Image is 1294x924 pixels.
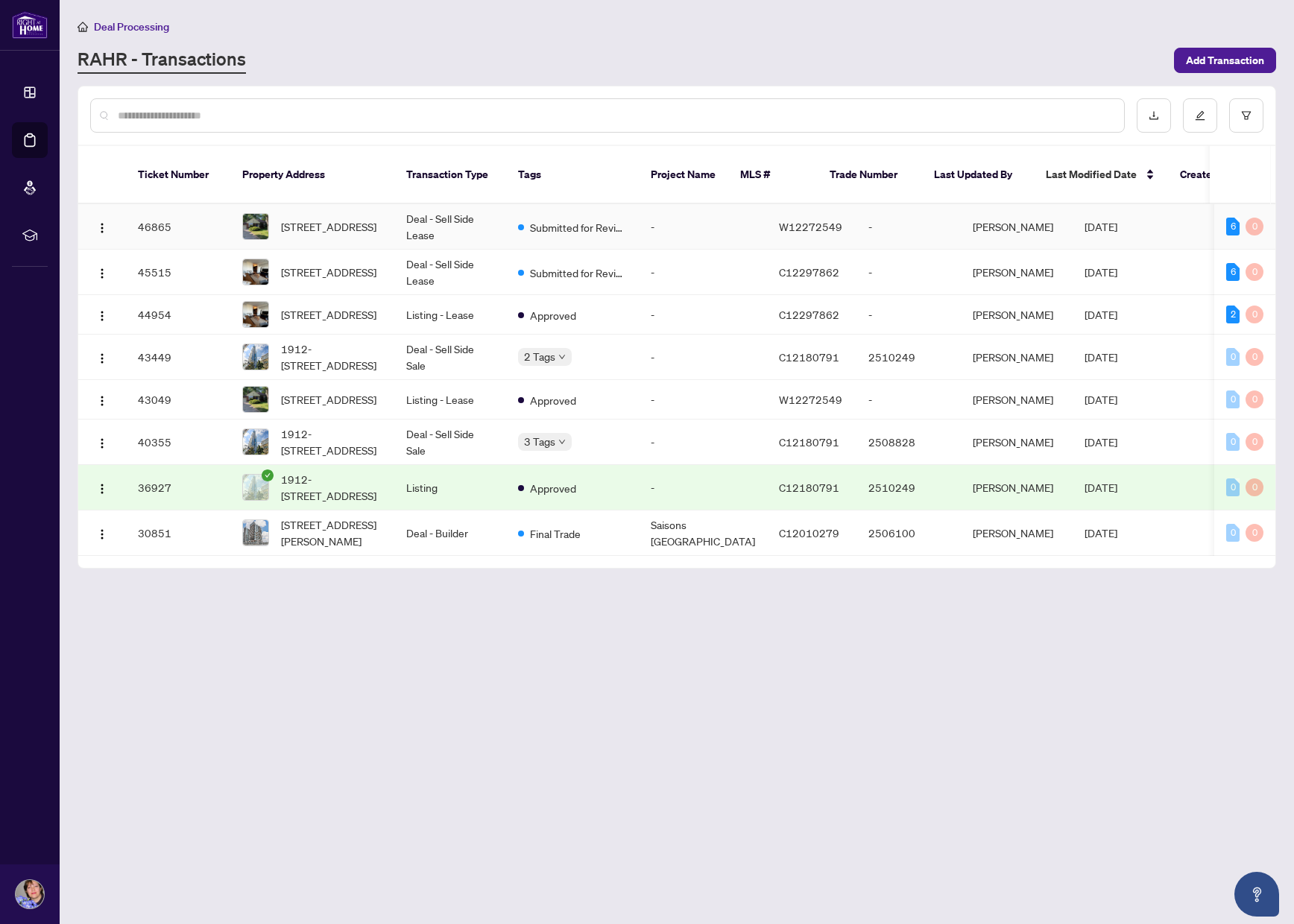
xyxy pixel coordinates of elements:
span: C12297862 [779,265,839,279]
td: [PERSON_NAME] [961,510,1073,556]
span: download [1149,110,1159,121]
img: Logo [96,310,108,322]
span: Deal Processing [94,20,169,34]
th: Transaction Type [394,146,506,204]
span: W12272549 [779,220,842,233]
div: 6 [1226,218,1240,235]
span: [STREET_ADDRESS] [281,306,376,323]
td: - [639,335,767,380]
img: Logo [96,528,108,540]
img: Logo [96,268,108,279]
td: - [639,420,767,465]
td: Listing - Lease [394,380,506,420]
button: Logo [90,260,114,284]
img: thumbnail-img [243,302,268,327]
span: down [558,438,566,446]
img: Logo [96,395,108,407]
div: 0 [1246,218,1263,235]
span: [STREET_ADDRESS] [281,264,376,280]
td: 40355 [126,420,230,465]
td: - [639,295,767,335]
div: 0 [1226,524,1240,542]
span: check-circle [262,469,274,481]
div: 0 [1246,478,1263,496]
button: Add Transaction [1174,48,1276,73]
button: filter [1229,98,1263,133]
th: Last Modified Date [1034,146,1168,204]
th: Trade Number [818,146,922,204]
span: Approved [530,480,576,496]
button: Logo [90,215,114,238]
span: [DATE] [1085,481,1117,494]
span: home [78,22,88,32]
span: 1912-[STREET_ADDRESS] [281,425,382,458]
span: edit [1195,110,1205,121]
td: [PERSON_NAME] [961,335,1073,380]
div: 6 [1226,263,1240,281]
span: Approved [530,392,576,408]
span: Submitted for Review [530,219,627,235]
td: [PERSON_NAME] [961,204,1073,250]
td: 45515 [126,250,230,295]
button: download [1137,98,1171,133]
img: Profile Icon [16,880,44,908]
button: Logo [90,345,114,369]
span: [DATE] [1085,220,1117,233]
td: - [856,204,961,250]
span: [DATE] [1085,526,1117,539]
img: thumbnail-img [243,520,268,545]
td: - [639,380,767,420]
td: - [856,380,961,420]
button: Open asap [1234,872,1279,917]
img: thumbnail-img [243,344,268,370]
img: thumbnail-img [243,387,268,412]
td: Deal - Sell Side Sale [394,335,506,380]
img: thumbnail-img [243,214,268,239]
td: Deal - Sell Side Lease [394,204,506,250]
span: W12272549 [779,393,842,406]
td: - [856,295,961,335]
span: 1912-[STREET_ADDRESS] [281,471,382,504]
td: Deal - Sell Side Lease [394,250,506,295]
span: [STREET_ADDRESS] [281,218,376,235]
span: [STREET_ADDRESS] [281,391,376,408]
td: 44954 [126,295,230,335]
span: C12180791 [779,350,839,364]
img: Logo [96,483,108,495]
div: 0 [1226,348,1240,366]
td: [PERSON_NAME] [961,465,1073,510]
td: Listing [394,465,506,510]
img: Logo [96,437,108,449]
button: Logo [90,475,114,499]
button: Logo [90,430,114,454]
span: C12180791 [779,481,839,494]
div: 0 [1246,390,1263,408]
div: 0 [1246,524,1263,542]
span: [DATE] [1085,435,1117,449]
div: 0 [1226,433,1240,451]
span: 1912-[STREET_ADDRESS] [281,341,382,373]
span: down [558,353,566,361]
span: [DATE] [1085,308,1117,321]
div: 0 [1246,263,1263,281]
div: 0 [1246,306,1263,323]
td: 30851 [126,510,230,556]
span: 2 Tags [524,348,555,365]
td: 43049 [126,380,230,420]
td: - [856,250,961,295]
td: 2506100 [856,510,961,556]
td: - [639,204,767,250]
th: MLS # [728,146,818,204]
img: thumbnail-img [243,475,268,500]
span: Last Modified Date [1046,166,1137,183]
span: [DATE] [1085,393,1117,406]
div: 0 [1246,348,1263,366]
th: Created By [1168,146,1257,204]
td: [PERSON_NAME] [961,420,1073,465]
th: Property Address [230,146,394,204]
span: C12010279 [779,526,839,539]
span: C12297862 [779,308,839,321]
td: Deal - Sell Side Sale [394,420,506,465]
div: 0 [1226,478,1240,496]
span: Add Transaction [1186,48,1264,72]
